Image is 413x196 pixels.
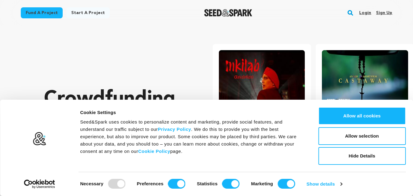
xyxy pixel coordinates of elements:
a: Cookie Policy [138,149,170,154]
a: Sign up [376,8,392,18]
img: Castaway image [322,50,408,109]
a: Login [359,8,371,18]
a: Seed&Spark Homepage [204,9,252,17]
a: Usercentrics Cookiebot - opens in a new window [13,179,66,189]
a: Fund a project [21,7,63,18]
img: Seed&Spark Logo Dark Mode [204,9,252,17]
img: logo [33,132,46,146]
button: Hide Details [318,147,406,165]
a: Privacy Policy [158,127,191,132]
button: Allow all cookies [318,107,406,125]
strong: Marketing [251,181,273,186]
strong: Necessary [80,181,103,186]
strong: Statistics [197,181,218,186]
a: Show details [307,179,342,189]
div: Cookie Settings [80,109,304,116]
p: Crowdfunding that . [44,87,188,161]
img: Inkilab image [219,50,305,109]
div: Seed&Spark uses cookies to personalize content and marketing, provide social features, and unders... [80,118,304,155]
button: Allow selection [318,127,406,145]
strong: Preferences [137,181,164,186]
a: Start a project [66,7,110,18]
